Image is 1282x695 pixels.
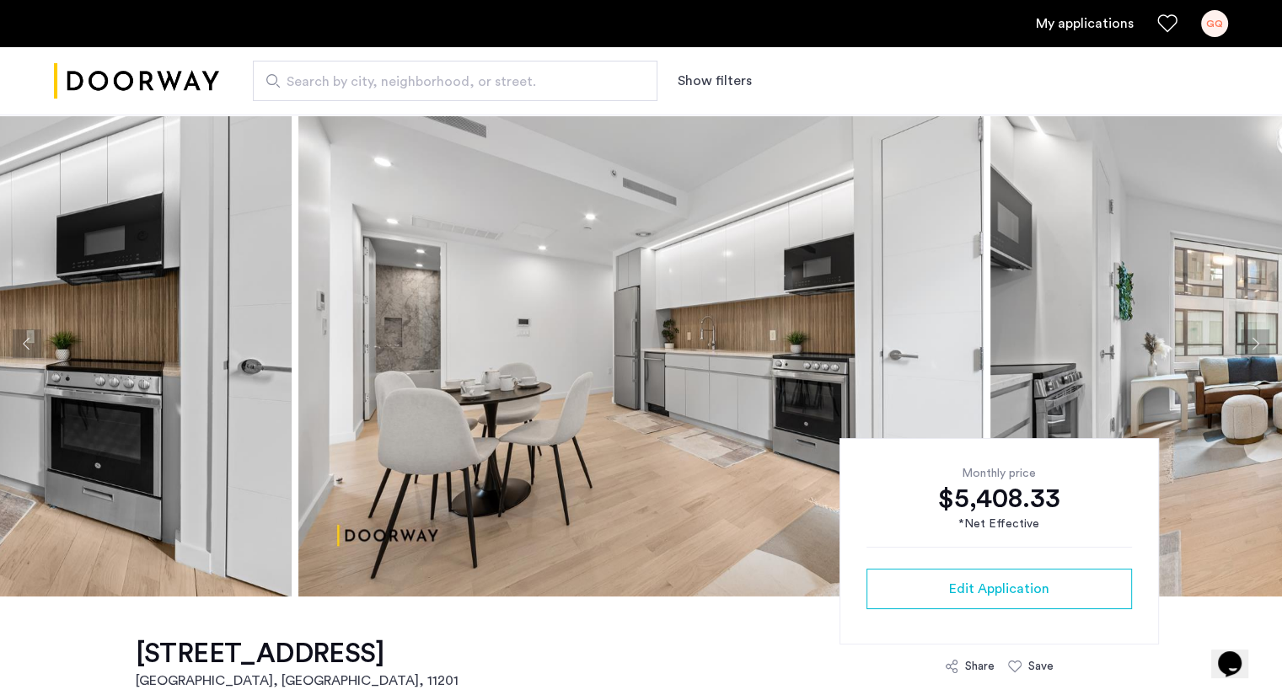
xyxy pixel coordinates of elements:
[1036,13,1134,34] a: My application
[678,71,752,91] button: Show or hide filters
[1157,13,1177,34] a: Favorites
[866,482,1132,516] div: $5,408.33
[866,569,1132,609] button: button
[253,61,657,101] input: Apartment Search
[1241,329,1269,358] button: Next apartment
[866,465,1132,482] div: Monthly price
[136,637,459,691] a: [STREET_ADDRESS][GEOGRAPHIC_DATA], [GEOGRAPHIC_DATA], 11201
[54,50,219,113] a: Cazamio logo
[1028,658,1054,675] div: Save
[54,50,219,113] img: logo
[1211,628,1265,678] iframe: chat widget
[287,72,610,92] span: Search by city, neighborhood, or street.
[866,516,1132,533] div: *Net Effective
[136,637,459,671] h1: [STREET_ADDRESS]
[1201,10,1228,37] div: GQ
[136,671,459,691] h2: [GEOGRAPHIC_DATA], [GEOGRAPHIC_DATA] , 11201
[13,329,41,358] button: Previous apartment
[949,579,1049,599] span: Edit Application
[298,91,984,596] img: apartment
[965,658,995,675] div: Share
